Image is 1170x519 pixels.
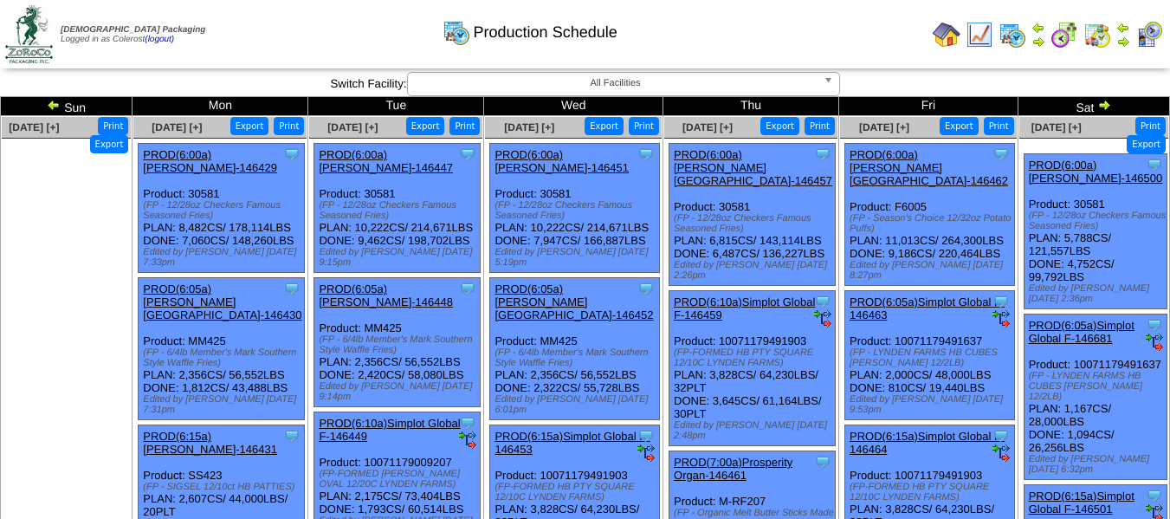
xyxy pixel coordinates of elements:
[459,414,476,431] img: Tooltip
[61,25,205,35] span: [DEMOGRAPHIC_DATA] Packaging
[1024,315,1167,480] div: Product: 10071179491637 PLAN: 1,167CS / 28,000LBS DONE: 1,094CS / 26,256LBS
[1024,154,1167,309] div: Product: 30581 PLAN: 5,788CS / 121,557LBS DONE: 4,752CS / 99,792LBS
[1127,135,1166,153] button: Export
[495,430,650,456] a: PROD(6:15a)Simplot Global F-146453
[490,144,659,273] div: Product: 30581 PLAN: 10,222CS / 214,671LBS DONE: 7,947CS / 166,887LBS
[1146,487,1163,504] img: Tooltip
[845,291,1014,420] div: Product: 10071179491637 PLAN: 2,000CS / 48,000LBS DONE: 810CS / 19,440LBS
[90,135,129,153] button: Export
[814,146,831,163] img: Tooltip
[850,482,1013,503] div: (FP-FORMED HB PTY SQUARE 12/10C LYNDEN FARMS)
[143,148,277,174] a: PROD(6:00a)[PERSON_NAME]-146429
[966,21,993,49] img: line_graph.gif
[637,427,655,444] img: Tooltip
[143,282,301,321] a: PROD(6:05a)[PERSON_NAME][GEOGRAPHIC_DATA]-146430
[283,280,301,297] img: Tooltip
[1116,35,1130,49] img: arrowright.gif
[992,310,1010,328] img: ediSmall.gif
[319,381,480,402] div: Edited by [PERSON_NAME] [DATE] 9:14pm
[814,310,831,328] img: ediSmall.gif
[1135,21,1163,49] img: calendarcustomer.gif
[283,427,301,444] img: Tooltip
[139,278,305,420] div: Product: MM425 PLAN: 2,356CS / 56,552LBS DONE: 1,812CS / 43,488LBS
[992,427,1010,444] img: Tooltip
[495,148,629,174] a: PROD(6:00a)[PERSON_NAME]-146451
[319,469,480,490] div: (FP-FORMED [PERSON_NAME] OVAL 12/20C LYNDEN FARMS)
[61,25,205,44] span: Logged in as Colerost
[319,282,453,308] a: PROD(6:05a)[PERSON_NAME]-146448
[459,146,476,163] img: Tooltip
[933,21,960,49] img: home.gif
[805,117,835,135] button: Print
[760,117,799,135] button: Export
[850,347,1013,368] div: (FP - LYNDEN FARMS HB CUBES [PERSON_NAME] 12/2LB)
[145,35,174,44] a: (logout)
[1097,98,1111,112] img: arrowright.gif
[143,200,304,221] div: (FP - 12/28oz Checkers Famous Seasoned Fries)
[98,117,128,135] button: Print
[682,121,733,133] a: [DATE] [+]
[992,293,1010,310] img: Tooltip
[319,200,480,221] div: (FP - 12/28oz Checkers Famous Seasoned Fries)
[9,121,59,133] a: [DATE] [+]
[669,291,836,446] div: Product: 10071179491903 PLAN: 3,828CS / 64,230LBS / 32PLT DONE: 3,645CS / 61,164LBS / 30PLT
[415,73,817,94] span: All Facilities
[504,121,554,133] a: [DATE] [+]
[674,347,835,368] div: (FP-FORMED HB PTY SQUARE 12/10C LYNDEN FARMS)
[449,117,480,135] button: Print
[143,430,277,456] a: PROD(6:15a)[PERSON_NAME]-146431
[674,148,832,187] a: PROD(6:00a)[PERSON_NAME][GEOGRAPHIC_DATA]-146457
[1146,334,1163,351] img: ediSmall.gif
[495,347,658,368] div: (FP - 6/4lb Member's Mark Southern Style Waffle Fries)
[319,247,480,268] div: Edited by [PERSON_NAME] [DATE] 9:15pm
[495,394,658,415] div: Edited by [PERSON_NAME] [DATE] 6:01pm
[1031,21,1045,35] img: arrowleft.gif
[274,117,304,135] button: Print
[314,278,481,407] div: Product: MM425 PLAN: 2,356CS / 56,552LBS DONE: 2,420CS / 58,080LBS
[637,444,655,462] img: ediSmall.gif
[443,18,470,46] img: calendarprod.gif
[406,117,445,135] button: Export
[1146,156,1163,173] img: Tooltip
[674,420,835,441] div: Edited by [PERSON_NAME] [DATE] 2:48pm
[47,98,61,112] img: arrowleft.gif
[327,121,378,133] a: [DATE] [+]
[850,394,1013,415] div: Edited by [PERSON_NAME] [DATE] 9:53pm
[484,97,663,116] td: Wed
[139,144,305,273] div: Product: 30581 PLAN: 8,482CS / 178,114LBS DONE: 7,060CS / 148,260LBS
[283,146,301,163] img: Tooltip
[1029,490,1134,516] a: PROD(6:15a)Simplot Global F-146501
[839,97,1018,116] td: Fri
[319,334,480,355] div: (FP - 6/4lb Member's Mark Southern Style Waffle Fries)
[143,394,304,415] div: Edited by [PERSON_NAME] [DATE] 7:31pm
[1031,35,1045,49] img: arrowright.gif
[319,148,453,174] a: PROD(6:00a)[PERSON_NAME]-146447
[1029,211,1167,231] div: (FP - 12/28oz Checkers Famous Seasoned Fries)
[308,97,484,116] td: Tue
[850,260,1013,281] div: Edited by [PERSON_NAME] [DATE] 8:27pm
[133,97,308,116] td: Mon
[674,295,815,321] a: PROD(6:10a)Simplot Global F-146459
[1031,121,1082,133] a: [DATE] [+]
[152,121,202,133] a: [DATE] [+]
[143,247,304,268] div: Edited by [PERSON_NAME] [DATE] 7:33pm
[850,430,1005,456] a: PROD(6:15a)Simplot Global F-146464
[940,117,979,135] button: Export
[143,347,304,368] div: (FP - 6/4lb Member's Mark Southern Style Waffle Fries)
[459,431,476,449] img: ediSmall.gif
[1083,21,1111,49] img: calendarinout.gif
[495,247,658,268] div: Edited by [PERSON_NAME] [DATE] 5:19pm
[490,278,659,420] div: Product: MM425 PLAN: 2,356CS / 56,552LBS DONE: 2,322CS / 55,728LBS
[859,121,909,133] a: [DATE] [+]
[1146,316,1163,334] img: Tooltip
[143,482,304,492] div: (FP - SIGSEL 12/10ct HB PATTIES)
[230,117,269,135] button: Export
[5,5,53,63] img: zoroco-logo-small.webp
[1029,454,1167,475] div: Edited by [PERSON_NAME] [DATE] 6:32pm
